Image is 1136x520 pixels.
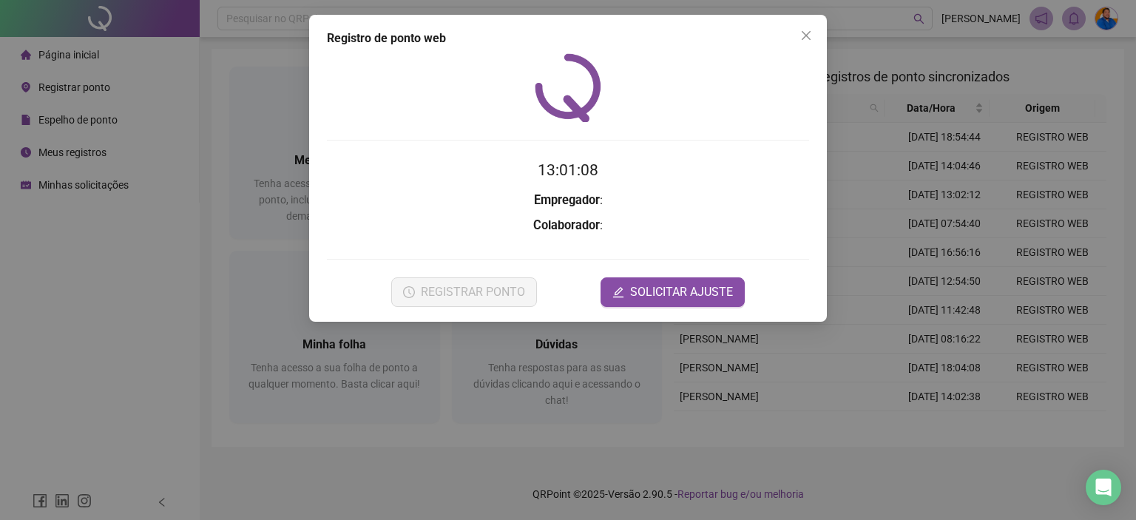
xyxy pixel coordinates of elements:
[391,277,537,307] button: REGISTRAR PONTO
[327,191,809,210] h3: :
[800,30,812,41] span: close
[1086,470,1121,505] div: Open Intercom Messenger
[630,283,733,301] span: SOLICITAR AJUSTE
[794,24,818,47] button: Close
[612,286,624,298] span: edit
[538,161,598,179] time: 13:01:08
[327,30,809,47] div: Registro de ponto web
[534,193,600,207] strong: Empregador
[533,218,600,232] strong: Colaborador
[535,53,601,122] img: QRPoint
[601,277,745,307] button: editSOLICITAR AJUSTE
[327,216,809,235] h3: :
